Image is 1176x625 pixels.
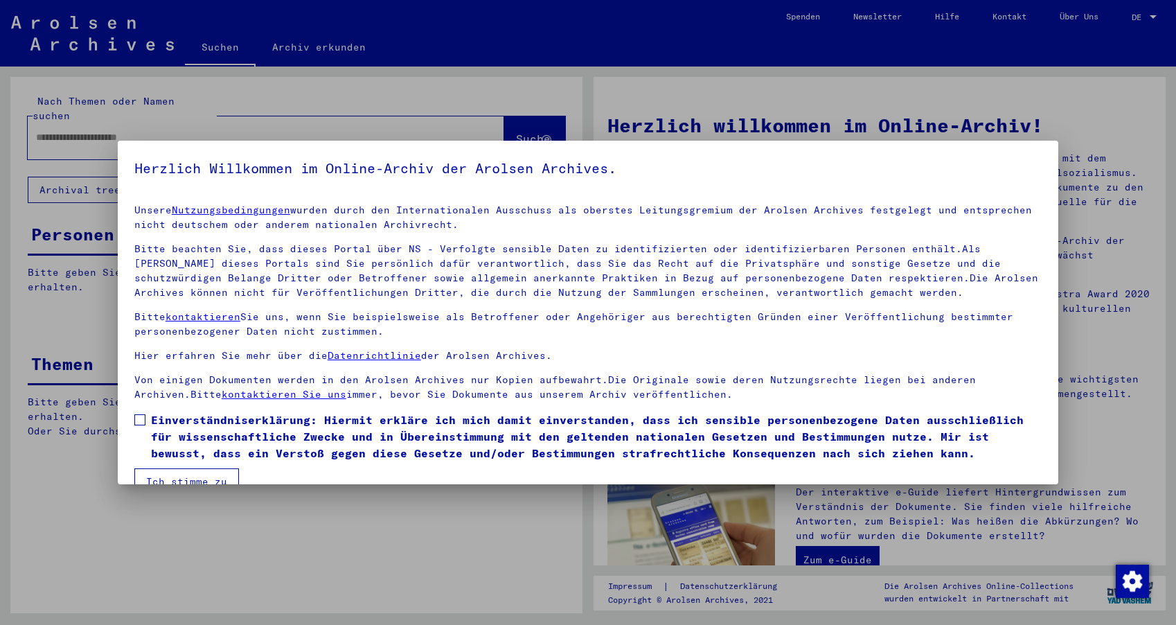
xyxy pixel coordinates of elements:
h5: Herzlich Willkommen im Online-Archiv der Arolsen Archives. [134,157,1042,179]
button: Ich stimme zu [134,468,239,495]
p: Bitte beachten Sie, dass dieses Portal über NS - Verfolgte sensible Daten zu identifizierten oder... [134,242,1042,300]
a: Nutzungsbedingungen [172,204,290,216]
p: Hier erfahren Sie mehr über die der Arolsen Archives. [134,349,1042,363]
p: Von einigen Dokumenten werden in den Arolsen Archives nur Kopien aufbewahrt.Die Originale sowie d... [134,373,1042,402]
img: Zustimmung ändern [1116,565,1149,598]
p: Bitte Sie uns, wenn Sie beispielsweise als Betroffener oder Angehöriger aus berechtigten Gründen ... [134,310,1042,339]
a: kontaktieren Sie uns [222,388,346,400]
a: kontaktieren [166,310,240,323]
div: Zustimmung ändern [1115,564,1148,597]
span: Einverständniserklärung: Hiermit erkläre ich mich damit einverstanden, dass ich sensible personen... [151,412,1042,461]
a: Datenrichtlinie [328,349,421,362]
p: Unsere wurden durch den Internationalen Ausschuss als oberstes Leitungsgremium der Arolsen Archiv... [134,203,1042,232]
